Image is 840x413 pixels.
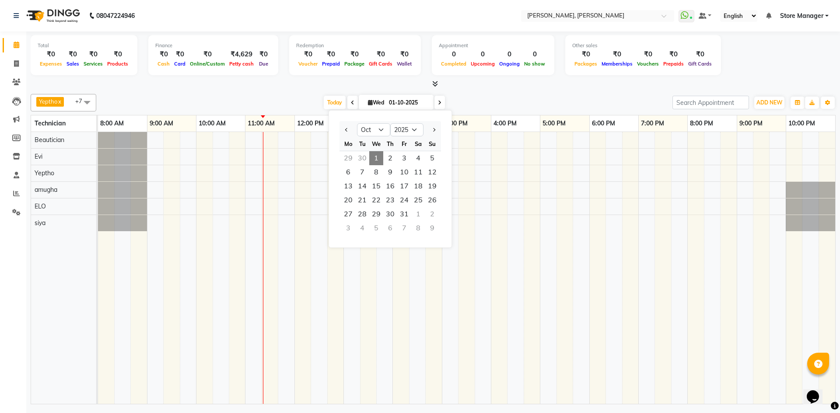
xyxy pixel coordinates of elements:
span: Completed [439,61,469,67]
span: amugha [35,186,57,194]
span: 16 [383,179,397,193]
span: Due [257,61,270,67]
div: Tuesday, October 21, 2025 [355,193,369,207]
span: Upcoming [469,61,497,67]
button: Next month [430,123,437,137]
div: ₹0 [686,49,714,59]
span: 21 [355,193,369,207]
a: 3:00 PM [442,117,470,130]
span: Store Manager [780,11,823,21]
a: 7:00 PM [639,117,666,130]
div: ₹0 [367,49,395,59]
div: ₹0 [256,49,271,59]
span: ELO [35,202,46,210]
div: Sunday, October 26, 2025 [425,193,439,207]
div: ₹0 [172,49,188,59]
div: ₹0 [599,49,635,59]
div: ₹0 [342,49,367,59]
span: Gift Cards [367,61,395,67]
a: 10:00 AM [196,117,228,130]
span: 15 [369,179,383,193]
div: Sunday, October 12, 2025 [425,165,439,179]
span: 14 [355,179,369,193]
span: 9 [383,165,397,179]
div: Tuesday, September 30, 2025 [355,151,369,165]
span: 22 [369,193,383,207]
span: Gift Cards [686,61,714,67]
a: 9:00 AM [147,117,175,130]
div: Other sales [572,42,714,49]
div: Wednesday, November 5, 2025 [369,221,383,235]
span: Prepaids [661,61,686,67]
span: 29 [369,207,383,221]
div: Wednesday, October 1, 2025 [369,151,383,165]
span: 18 [411,179,425,193]
select: Select year [390,123,423,136]
div: ₹0 [105,49,130,59]
span: No show [522,61,547,67]
span: Cash [155,61,172,67]
div: Tu [355,137,369,151]
iframe: chat widget [803,378,831,404]
div: Su [425,137,439,151]
div: Monday, November 3, 2025 [341,221,355,235]
span: Beautician [35,136,64,144]
span: 23 [383,193,397,207]
button: Previous month [343,123,350,137]
span: Card [172,61,188,67]
div: We [369,137,383,151]
span: 28 [355,207,369,221]
span: 7 [355,165,369,179]
span: Memberships [599,61,635,67]
span: Evi [35,153,42,160]
span: 27 [341,207,355,221]
span: 25 [411,193,425,207]
span: Services [81,61,105,67]
div: Saturday, November 1, 2025 [411,207,425,221]
div: ₹4,629 [227,49,256,59]
div: Friday, October 17, 2025 [397,179,411,193]
a: 10:00 PM [786,117,817,130]
div: Wednesday, October 22, 2025 [369,193,383,207]
span: Technician [35,119,66,127]
div: Monday, October 20, 2025 [341,193,355,207]
div: Thursday, October 16, 2025 [383,179,397,193]
div: Tuesday, October 14, 2025 [355,179,369,193]
div: Monday, October 27, 2025 [341,207,355,221]
span: Wallet [395,61,414,67]
span: +7 [75,97,89,104]
div: Sunday, October 5, 2025 [425,151,439,165]
div: Monday, September 29, 2025 [341,151,355,165]
span: Online/Custom [188,61,227,67]
a: 8:00 PM [688,117,715,130]
span: Wed [366,99,386,106]
span: Package [342,61,367,67]
span: Voucher [296,61,320,67]
span: Expenses [38,61,64,67]
div: Thursday, October 23, 2025 [383,193,397,207]
span: Petty cash [227,61,256,67]
span: 1 [369,151,383,165]
div: Appointment [439,42,547,49]
div: 0 [469,49,497,59]
span: Yeptho [39,98,57,105]
div: Fr [397,137,411,151]
div: Redemption [296,42,414,49]
span: Today [324,96,346,109]
div: Tuesday, October 7, 2025 [355,165,369,179]
span: Vouchers [635,61,661,67]
span: Prepaid [320,61,342,67]
div: Saturday, October 11, 2025 [411,165,425,179]
a: 5:00 PM [540,117,568,130]
a: 12:00 PM [295,117,326,130]
div: Tuesday, November 4, 2025 [355,221,369,235]
div: ₹0 [81,49,105,59]
span: 6 [341,165,355,179]
span: Products [105,61,130,67]
div: ₹0 [296,49,320,59]
img: logo [22,3,82,28]
div: ₹0 [38,49,64,59]
div: Finance [155,42,271,49]
span: 31 [397,207,411,221]
div: ₹0 [188,49,227,59]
